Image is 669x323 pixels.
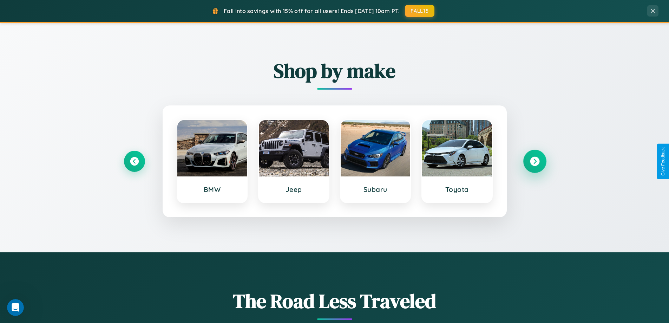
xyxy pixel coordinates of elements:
[661,147,665,176] div: Give Feedback
[7,299,24,316] iframe: Intercom live chat
[124,57,545,84] h2: Shop by make
[124,288,545,315] h1: The Road Less Traveled
[429,185,485,194] h3: Toyota
[184,185,240,194] h3: BMW
[224,7,400,14] span: Fall into savings with 15% off for all users! Ends [DATE] 10am PT.
[405,5,434,17] button: FALL15
[266,185,322,194] h3: Jeep
[348,185,404,194] h3: Subaru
